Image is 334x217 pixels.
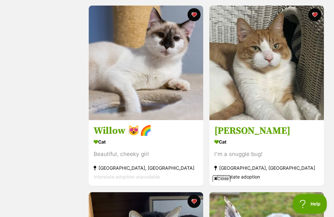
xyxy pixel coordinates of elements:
[89,6,203,120] img: Willow 😻🌈
[94,137,198,147] div: Cat
[94,150,198,159] div: Beautiful, cheeky girl
[213,175,230,182] span: Close
[209,6,324,120] img: Frank
[214,150,319,159] div: I'm a snuggle bug!
[94,125,198,137] h3: Willow 😻🌈
[308,8,321,21] button: favourite
[89,120,203,186] a: Willow 😻🌈 Cat Beautiful, cheeky girl [GEOGRAPHIC_DATA], [GEOGRAPHIC_DATA] Interstate adoption una...
[293,194,327,214] iframe: Help Scout Beacon - Open
[94,174,160,179] span: Interstate adoption unavailable
[214,125,319,137] h3: [PERSON_NAME]
[9,184,325,214] iframe: Advertisement
[214,163,319,172] div: [GEOGRAPHIC_DATA], [GEOGRAPHIC_DATA]
[188,8,201,21] button: favourite
[94,163,198,172] div: [GEOGRAPHIC_DATA], [GEOGRAPHIC_DATA]
[214,137,319,147] div: Cat
[209,120,324,186] a: [PERSON_NAME] Cat I'm a snuggle bug! [GEOGRAPHIC_DATA], [GEOGRAPHIC_DATA] Interstate adoption fav...
[214,172,319,181] div: Interstate adoption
